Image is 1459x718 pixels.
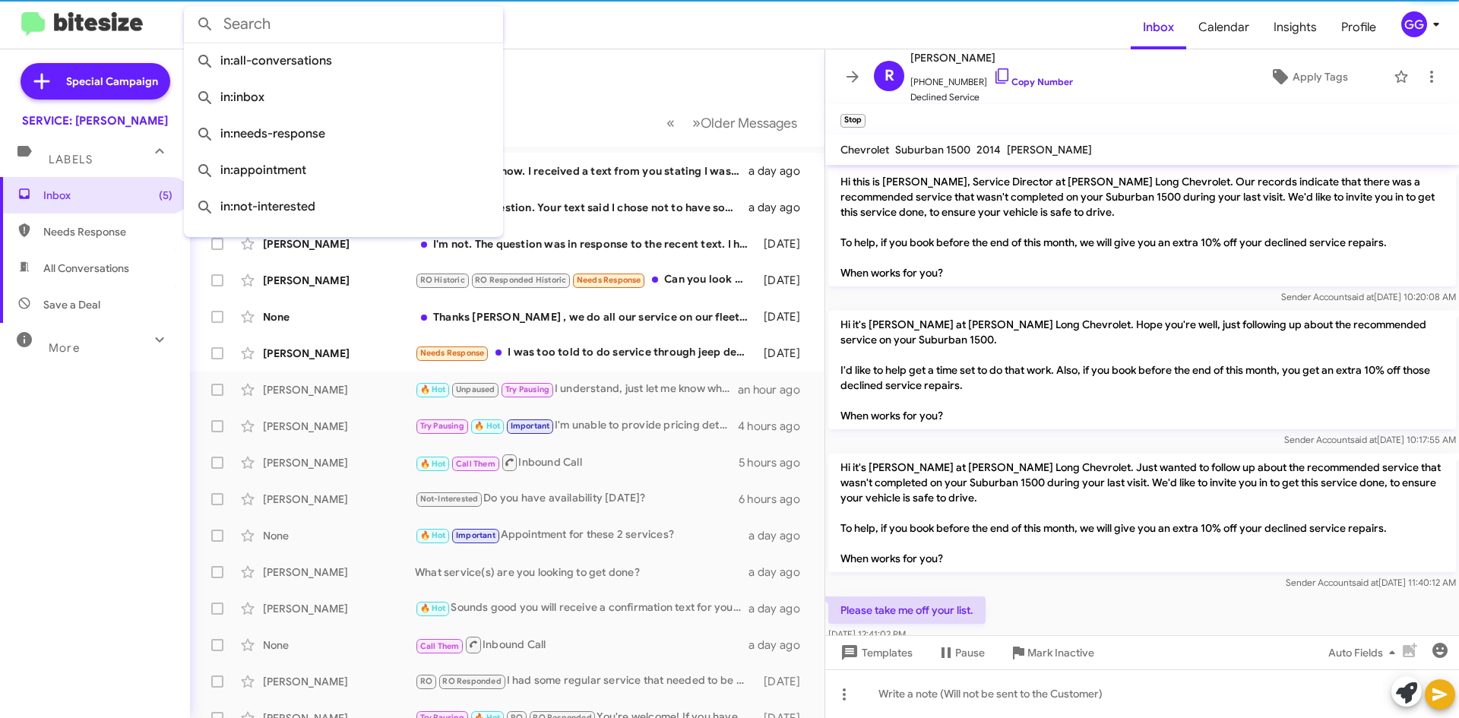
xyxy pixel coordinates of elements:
span: Unpaused [456,384,495,394]
p: Hi this is [PERSON_NAME], Service Director at [PERSON_NAME] Long Chevrolet. Our records indicate ... [828,168,1456,286]
div: [PERSON_NAME] [263,565,415,580]
span: Try Pausing [505,384,549,394]
div: [DATE] [756,309,812,324]
div: [PERSON_NAME] [263,419,415,434]
button: Next [683,107,806,138]
span: R [885,64,894,88]
span: Pause [955,639,985,666]
span: 🔥 Hot [474,421,500,431]
div: Appointment for these 2 services? [415,527,748,544]
span: Important [456,530,495,540]
span: Apply Tags [1293,63,1348,90]
div: [DATE] [756,236,812,251]
div: Thanks [PERSON_NAME] , we do all our service on our fleet card [415,309,756,324]
span: Sender Account [DATE] 11:40:12 AM [1286,577,1456,588]
small: Stop [840,114,866,128]
span: Older Messages [701,115,797,131]
span: RO [420,676,432,686]
span: RO Responded Historic [475,275,566,285]
input: Search [184,6,503,43]
span: Declined Service [910,90,1073,105]
div: I'm not. The question was in response to the recent text. I have a Bolt. What services are required? [415,236,756,251]
div: [PERSON_NAME] [263,674,415,689]
a: Calendar [1186,5,1261,49]
span: 🔥 Hot [420,459,446,469]
span: » [692,113,701,132]
span: Call Them [420,641,460,651]
div: I was too told to do service through jeep dealer ... at least until warranty factory warranty exp... [415,344,756,362]
span: [DATE] 12:41:02 PM [828,628,906,640]
div: an hour ago [738,382,812,397]
span: Not-Interested [420,494,479,504]
button: Auto Fields [1316,639,1413,666]
span: [PHONE_NUMBER] [910,67,1073,90]
a: Inbox [1131,5,1186,49]
div: a day ago [748,565,812,580]
span: 2014 [976,143,1001,157]
span: All Conversations [43,261,129,276]
nav: Page navigation example [658,107,806,138]
span: Auto Fields [1328,639,1401,666]
div: None [263,309,415,324]
span: in:not-interested [196,188,491,225]
a: Profile [1329,5,1388,49]
div: Well I don't know. I received a text from you stating I was due for my first scheduled service. M... [415,163,748,179]
span: Chevrolet [840,143,889,157]
span: Inbox [43,188,172,203]
div: [DATE] [756,346,812,361]
span: RO Historic [420,275,465,285]
button: Templates [825,639,925,666]
span: Important [511,421,550,431]
span: Needs Response [420,348,485,358]
span: 🔥 Hot [420,530,446,540]
span: Try Pausing [420,421,464,431]
span: More [49,341,80,355]
div: Do you have availability [DATE]? [415,490,739,508]
div: [PERSON_NAME] [263,601,415,616]
a: Copy Number [993,76,1073,87]
span: in:sold-verified [196,225,491,261]
span: said at [1350,434,1377,445]
a: Special Campaign [21,63,170,100]
div: [PERSON_NAME] [263,273,415,288]
span: Sender Account [DATE] 10:20:08 AM [1281,291,1456,302]
span: (5) [159,188,172,203]
div: a day ago [748,637,812,653]
div: [PERSON_NAME] [263,492,415,507]
div: [DATE] [756,674,812,689]
div: GG [1401,11,1427,37]
span: Needs Response [577,275,641,285]
div: [PERSON_NAME] [263,382,415,397]
span: « [666,113,675,132]
span: said at [1352,577,1378,588]
button: Previous [657,107,684,138]
div: a day ago [748,601,812,616]
div: Inbound Call [415,635,748,654]
div: What service(s) are you looking to get done? [415,565,748,580]
div: I had some regular service that needed to be done [415,672,756,690]
span: said at [1347,291,1374,302]
span: Mark Inactive [1027,639,1094,666]
div: [PERSON_NAME] [263,455,415,470]
div: 6 hours ago [739,492,812,507]
span: in:appointment [196,152,491,188]
a: Insights [1261,5,1329,49]
button: Mark Inactive [997,639,1106,666]
div: a day ago [748,200,812,215]
span: Call Them [456,459,495,469]
div: Can you look at my carfax and see what services I skipped for my 60k and get me an estimate and l... [415,271,756,289]
span: Special Campaign [66,74,158,89]
span: Save a Deal [43,297,100,312]
span: Sender Account [DATE] 10:17:55 AM [1284,434,1456,445]
span: 🔥 Hot [420,603,446,613]
div: 4 hours ago [738,419,812,434]
div: I understand, just let me know when you're ready to schedule your appointment. I'll be here to as... [415,381,738,398]
div: Inbound Call [415,453,739,472]
p: Please take me off your list. [828,596,986,624]
span: in:all-conversations [196,43,491,79]
button: GG [1388,11,1442,37]
span: [PERSON_NAME] [910,49,1073,67]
